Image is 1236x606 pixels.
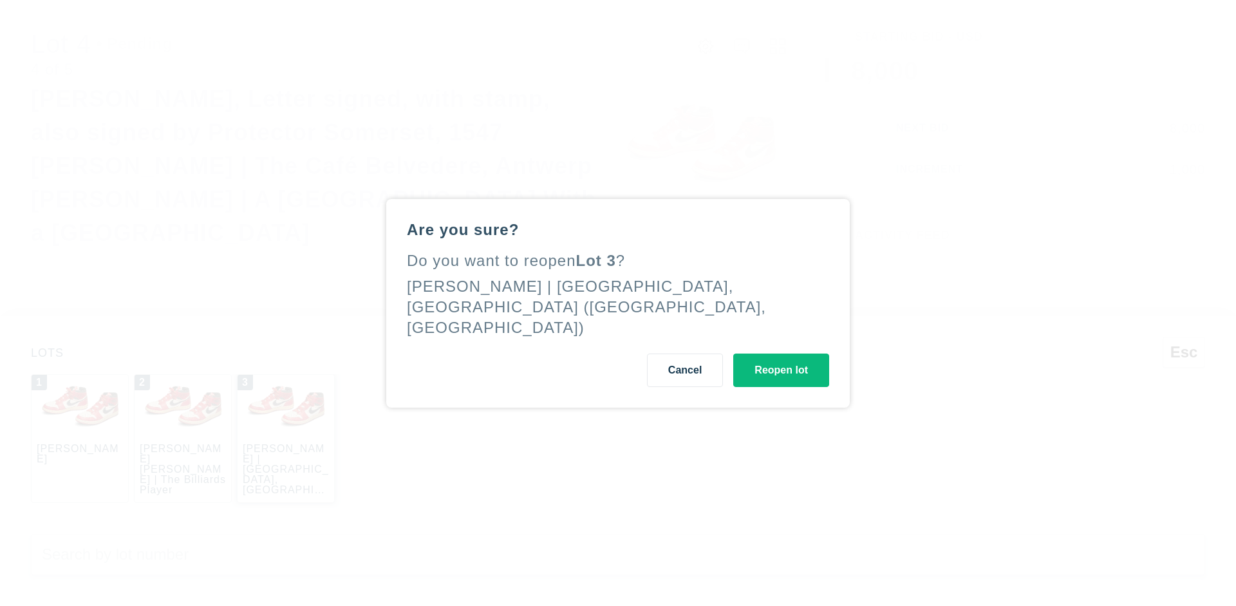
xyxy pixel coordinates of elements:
[407,251,829,271] div: Do you want to reopen ?
[647,354,723,387] button: Cancel
[407,278,766,336] div: [PERSON_NAME] | [GEOGRAPHIC_DATA], [GEOGRAPHIC_DATA] ([GEOGRAPHIC_DATA], [GEOGRAPHIC_DATA])
[407,220,829,240] div: Are you sure?
[733,354,829,387] button: Reopen lot
[576,252,616,269] span: Lot 3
